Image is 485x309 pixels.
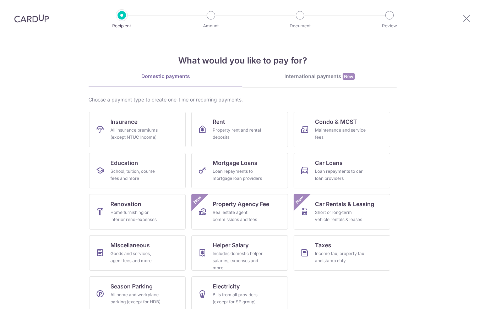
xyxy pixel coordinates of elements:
[88,73,243,80] div: Domestic payments
[243,73,397,80] div: International payments
[213,291,264,305] div: Bills from all providers (except for SP group)
[315,241,331,249] span: Taxes
[294,194,390,230] a: Car Rentals & LeasingShort or long‑term vehicle rentals & leasesNew
[191,153,288,188] a: Mortgage LoansLoan repayments to mortgage loan providers
[89,194,186,230] a: RenovationHome furnishing or interior reno-expenses
[213,250,264,271] div: Includes domestic helper salaries, expenses and more
[315,168,366,182] div: Loan repayments to car loan providers
[315,200,374,208] span: Car Rentals & Leasing
[191,235,288,271] a: Helper SalaryIncludes domestic helper salaries, expenses and more
[88,96,397,103] div: Choose a payment type to create one-time or recurring payments.
[110,168,162,182] div: School, tuition, course fees and more
[315,209,366,223] div: Short or long‑term vehicle rentals & leases
[213,282,240,291] span: Electricity
[110,117,137,126] span: Insurance
[89,112,186,147] a: InsuranceAll insurance premiums (except NTUC Income)
[191,112,288,147] a: RentProperty rent and rental deposits
[110,209,162,223] div: Home furnishing or interior reno-expenses
[213,209,264,223] div: Real estate agent commissions and fees
[315,159,343,167] span: Car Loans
[192,194,203,206] span: New
[294,194,306,206] span: New
[274,22,326,29] p: Document
[213,168,264,182] div: Loan repayments to mortgage loan providers
[89,153,186,188] a: EducationSchool, tuition, course fees and more
[191,194,288,230] a: Property Agency FeeReal estate agent commissions and feesNew
[110,200,141,208] span: Renovation
[315,127,366,141] div: Maintenance and service fees
[315,117,357,126] span: Condo & MCST
[110,282,153,291] span: Season Parking
[110,159,138,167] span: Education
[88,54,397,67] h4: What would you like to pay for?
[294,153,390,188] a: Car LoansLoan repayments to car loan providers
[343,73,355,80] span: New
[110,241,150,249] span: Miscellaneous
[294,235,390,271] a: TaxesIncome tax, property tax and stamp duty
[110,250,162,264] div: Goods and services, agent fees and more
[315,250,366,264] div: Income tax, property tax and stamp duty
[213,127,264,141] div: Property rent and rental deposits
[213,117,225,126] span: Rent
[185,22,237,29] p: Amount
[294,112,390,147] a: Condo & MCSTMaintenance and service fees
[110,127,162,141] div: All insurance premiums (except NTUC Income)
[213,159,257,167] span: Mortgage Loans
[14,14,49,23] img: CardUp
[96,22,148,29] p: Recipient
[89,235,186,271] a: MiscellaneousGoods and services, agent fees and more
[363,22,416,29] p: Review
[213,241,249,249] span: Helper Salary
[213,200,269,208] span: Property Agency Fee
[110,291,162,305] div: All home and workplace parking (except for HDB)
